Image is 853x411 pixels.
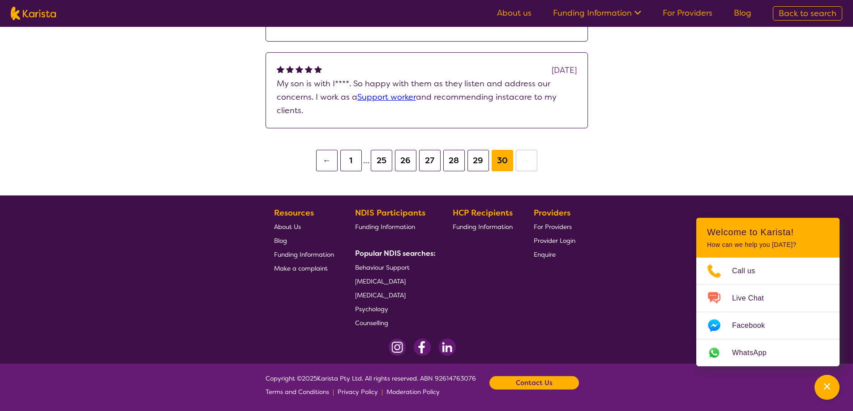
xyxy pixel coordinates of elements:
a: Terms and Conditions [266,385,329,398]
p: How can we help you [DATE]? [707,241,829,249]
a: Funding Information [274,247,334,261]
a: Blog [734,8,751,18]
span: Privacy Policy [338,388,378,396]
span: … [363,155,369,166]
img: LinkedIn [438,339,456,356]
img: Facebook [413,339,431,356]
div: [DATE] [552,64,577,77]
span: Facebook [732,319,776,332]
a: Enquire [534,247,575,261]
a: [MEDICAL_DATA] [355,288,432,302]
button: → [516,150,537,171]
p: | [333,385,334,398]
img: fullstar [305,65,313,73]
span: Enquire [534,250,556,258]
a: Counselling [355,316,432,330]
a: Web link opens in a new tab. [696,339,840,366]
ul: Choose channel [696,258,840,366]
a: Support worker [357,92,416,102]
span: About Us [274,223,301,231]
a: [MEDICAL_DATA] [355,274,432,288]
button: 27 [419,150,441,171]
span: Live Chat [732,292,775,305]
a: About us [497,8,532,18]
b: Resources [274,208,314,218]
button: 30 [492,150,513,171]
button: 29 [467,150,489,171]
span: Provider Login [534,237,575,245]
img: fullstar [314,65,322,73]
a: Make a complaint [274,261,334,275]
h2: Welcome to Karista! [707,227,829,237]
a: Moderation Policy [386,385,440,398]
a: Privacy Policy [338,385,378,398]
img: Karista logo [11,7,56,20]
span: Behaviour Support [355,263,410,271]
button: Channel Menu [814,375,840,400]
span: Funding Information [355,223,415,231]
span: Psychology [355,305,388,313]
a: Provider Login [534,233,575,247]
a: Back to search [773,6,842,21]
img: Instagram [389,339,406,356]
span: Copyright © 2025 Karista Pty Ltd. All rights reserved. ABN 92614763076 [266,372,476,398]
b: Providers [534,208,570,218]
span: Funding Information [453,223,513,231]
span: Call us [732,264,766,278]
b: HCP Recipients [453,208,513,218]
button: ← [316,150,338,171]
button: 1 [340,150,362,171]
span: WhatsApp [732,346,777,360]
b: Popular NDIS searches: [355,249,436,258]
span: [MEDICAL_DATA] [355,277,406,285]
button: 26 [395,150,416,171]
button: 25 [371,150,392,171]
a: For Providers [663,8,712,18]
button: 28 [443,150,465,171]
img: fullstar [296,65,303,73]
a: Psychology [355,302,432,316]
span: Funding Information [274,250,334,258]
a: Behaviour Support [355,260,432,274]
a: For Providers [534,220,575,233]
p: | [381,385,383,398]
span: [MEDICAL_DATA] [355,291,406,299]
span: Moderation Policy [386,388,440,396]
span: Blog [274,237,287,245]
span: Terms and Conditions [266,388,329,396]
img: fullstar [286,65,294,73]
a: Funding Information [553,8,641,18]
span: For Providers [534,223,572,231]
span: Make a complaint [274,264,328,272]
div: Channel Menu [696,218,840,366]
a: About Us [274,220,334,233]
b: NDIS Participants [355,208,425,218]
span: Counselling [355,319,388,327]
span: Back to search [779,8,836,19]
a: Funding Information [355,220,432,233]
a: Funding Information [453,220,513,233]
p: My son is with I****. So happy with them as they listen and address our concerns. I work as a and... [277,77,577,117]
a: Blog [274,233,334,247]
b: Contact Us [516,376,553,390]
img: fullstar [277,65,284,73]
